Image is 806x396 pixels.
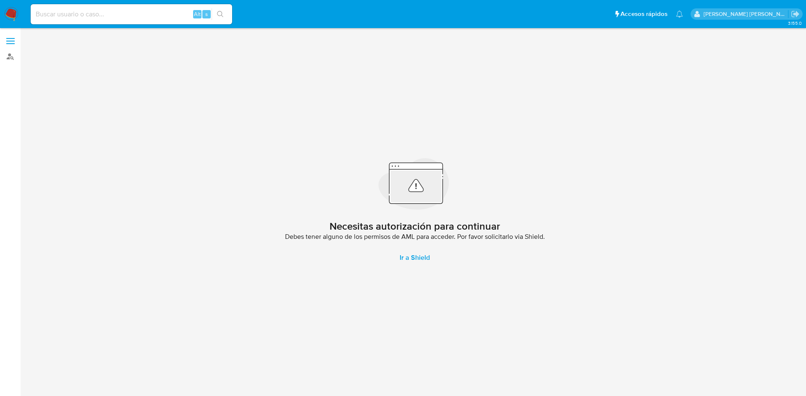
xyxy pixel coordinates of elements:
span: Debes tener alguno de los permisos de AML para acceder. Por favor solicitarlo via Shield. [285,233,545,241]
button: search-icon [212,8,229,20]
a: Ir a Shield [390,248,440,268]
h2: Necesitas autorización para continuar [330,220,500,233]
a: Notificaciones [676,10,683,18]
span: Ir a Shield [400,248,430,268]
a: Salir [791,10,800,18]
span: Accesos rápidos [620,10,667,18]
span: s [205,10,208,18]
input: Buscar usuario o caso... [31,9,232,20]
span: Alt [194,10,201,18]
p: ext_jesssali@mercadolibre.com.mx [704,10,788,18]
